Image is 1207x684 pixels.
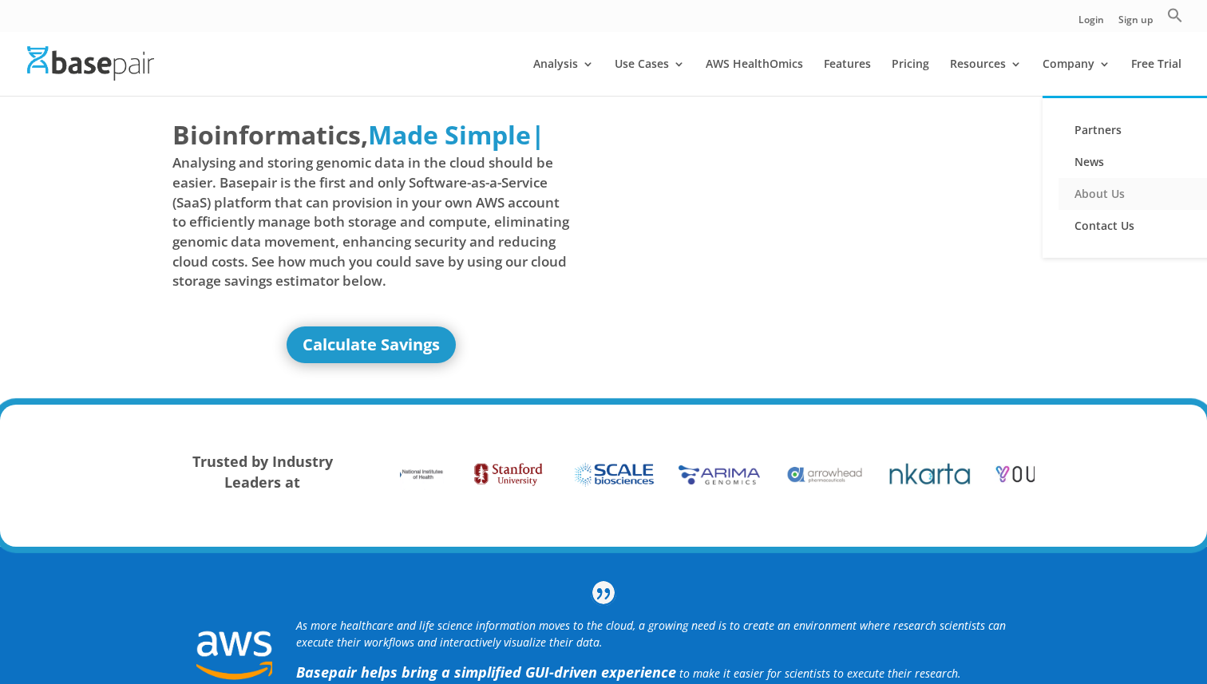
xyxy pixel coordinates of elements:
[1078,15,1104,32] a: Login
[824,58,871,96] a: Features
[296,662,676,682] strong: Basepair helps bring a simplified GUI-driven experience
[296,618,1006,650] i: As more healthcare and life science information moves to the cloud, a growing need is to create a...
[1167,7,1183,23] svg: Search
[706,58,803,96] a: AWS HealthOmics
[1167,7,1183,32] a: Search Icon Link
[615,58,685,96] a: Use Cases
[615,117,1013,340] iframe: Basepair - NGS Analysis Simplified
[531,117,545,152] span: |
[192,452,333,492] strong: Trusted by Industry Leaders at
[368,117,531,152] span: Made Simple
[27,46,154,81] img: Basepair
[1043,58,1110,96] a: Company
[1118,15,1153,32] a: Sign up
[172,117,368,153] span: Bioinformatics,
[287,326,456,363] a: Calculate Savings
[950,58,1022,96] a: Resources
[892,58,929,96] a: Pricing
[172,153,570,291] span: Analysing and storing genomic data in the cloud should be easier. Basepair is the first and only ...
[533,58,594,96] a: Analysis
[1131,58,1181,96] a: Free Trial
[679,666,961,681] span: to make it easier for scientists to execute their research.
